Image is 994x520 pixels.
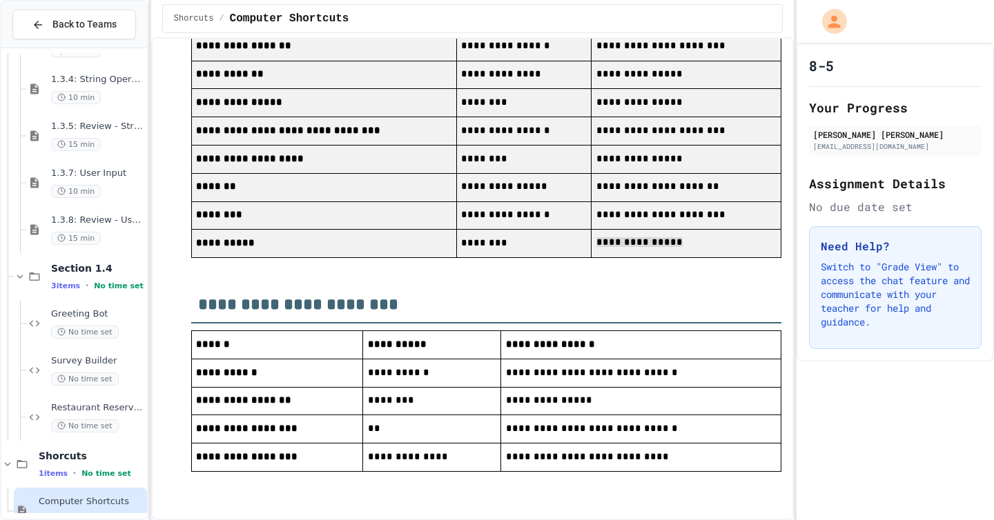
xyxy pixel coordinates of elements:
[94,281,144,290] span: No time set
[821,260,970,329] p: Switch to "Grade View" to access the chat feature and communicate with your teacher for help and ...
[51,121,144,132] span: 1.3.5: Review - String Operators
[813,128,977,141] div: [PERSON_NAME] [PERSON_NAME]
[809,174,982,193] h2: Assignment Details
[230,10,349,27] span: Computer Shortcuts
[52,17,117,32] span: Back to Teams
[809,56,834,75] h1: 8-5
[174,13,214,24] span: Shorcuts
[51,185,101,198] span: 10 min
[51,355,144,367] span: Survey Builder
[51,138,101,151] span: 15 min
[51,91,101,104] span: 10 min
[809,98,982,117] h2: Your Progress
[86,280,88,291] span: •
[51,308,144,320] span: Greeting Bot
[51,232,101,245] span: 15 min
[51,419,119,432] span: No time set
[51,326,119,339] span: No time set
[39,469,68,478] span: 1 items
[51,214,144,226] span: 1.3.8: Review - User Input
[39,450,144,462] span: Shorcuts
[821,238,970,254] h3: Need Help?
[51,74,144,86] span: 1.3.4: String Operators
[73,468,76,479] span: •
[51,262,144,274] span: Section 1.4
[51,402,144,414] span: Restaurant Reservation System
[81,469,131,478] span: No time set
[51,372,119,386] span: No time set
[219,13,224,24] span: /
[808,6,850,37] div: My Account
[813,141,977,152] div: [EMAIL_ADDRESS][DOMAIN_NAME]
[51,168,144,179] span: 1.3.7: User Input
[809,199,982,215] div: No due date set
[39,496,144,508] span: Computer Shortcuts
[12,10,136,39] button: Back to Teams
[51,281,80,290] span: 3 items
